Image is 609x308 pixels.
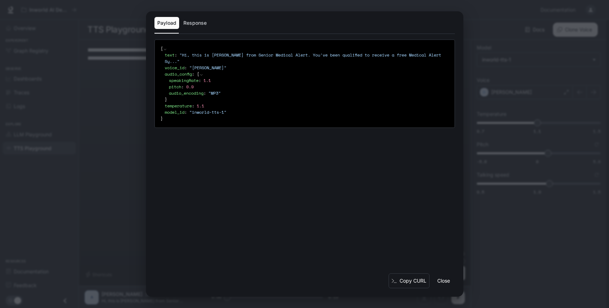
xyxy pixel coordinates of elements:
span: " [PERSON_NAME] " [189,65,226,71]
span: } [165,96,167,102]
span: voice_id [165,65,184,71]
span: pitch [169,84,181,90]
div: : [165,65,449,71]
button: Copy CURL [389,273,430,289]
div: : [165,52,449,65]
span: } [160,115,163,122]
div: : [169,77,449,84]
span: 1.1 [197,103,204,109]
span: audio_encoding [169,90,203,96]
button: Response [181,17,209,29]
div: : [165,71,449,103]
span: { [160,46,163,52]
span: " Hi, this is [PERSON_NAME] from Senior Medical Alert. You've been qualified to receive a free Me... [165,52,441,64]
span: " MP3 " [208,90,221,96]
button: Close [432,274,455,288]
span: temperature [165,103,192,109]
div: : [165,109,449,115]
div: : [169,90,449,96]
span: 0.9 [186,84,194,90]
button: Payload [154,17,179,29]
span: speakingRate [169,77,199,83]
span: model_id [165,109,184,115]
div: : [169,84,449,90]
span: { [197,71,199,77]
div: : [165,103,449,109]
span: 1.1 [203,77,211,83]
span: text [165,52,175,58]
span: " inworld-tts-1 " [189,109,226,115]
span: audio_config [165,71,192,77]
